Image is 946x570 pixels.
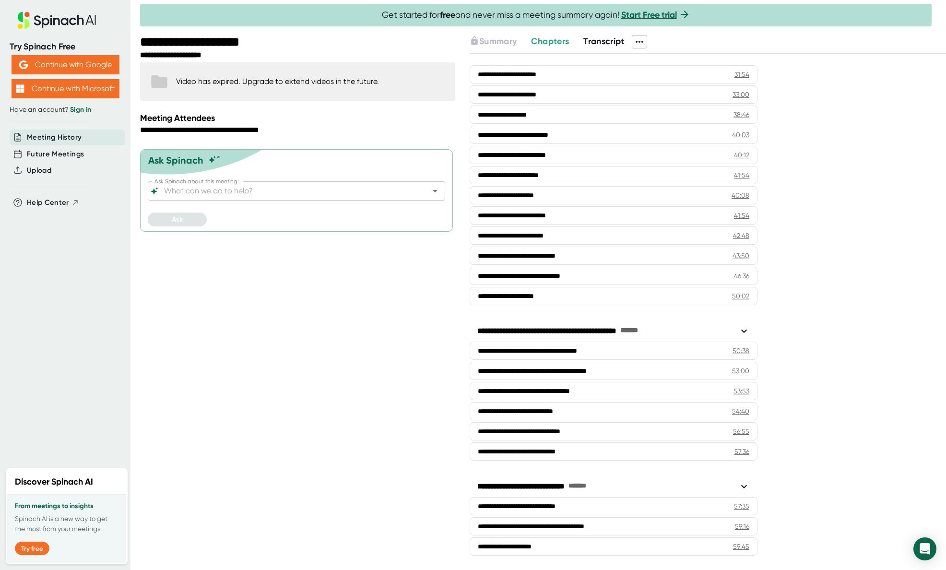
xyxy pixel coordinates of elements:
[15,502,118,510] h3: From meetings to insights
[733,110,749,119] div: 38:46
[734,271,749,281] div: 46:36
[735,522,749,531] div: 59:16
[470,35,517,48] button: Summary
[27,149,84,160] button: Future Meetings
[148,213,207,226] button: Ask
[733,427,749,436] div: 56:55
[382,10,690,21] span: Get started for and never miss a meeting summary again!
[621,10,677,20] a: Start Free trial
[172,215,183,224] span: Ask
[10,106,121,114] div: Have an account?
[70,106,91,114] a: Sign in
[15,542,49,555] button: Try free
[15,475,93,488] h2: Discover Spinach AI
[733,346,749,356] div: 50:38
[732,130,749,140] div: 40:03
[733,90,749,99] div: 33:00
[531,36,569,47] span: Chapters
[733,542,749,551] div: 59:45
[734,211,749,220] div: 41:54
[162,184,414,198] input: What can we do to help?
[12,79,119,98] button: Continue with Microsoft
[148,154,203,166] div: Ask Spinach
[734,447,749,456] div: 57:36
[732,406,749,416] div: 54:40
[583,35,625,48] button: Transcript
[734,70,749,79] div: 31:54
[27,165,51,176] button: Upload
[734,170,749,180] div: 41:54
[583,36,625,47] span: Transcript
[531,35,569,48] button: Chapters
[12,55,119,74] button: Continue with Google
[140,113,458,123] div: Meeting Attendees
[734,150,749,160] div: 40:12
[440,10,455,20] b: free
[732,190,749,200] div: 40:08
[733,386,749,396] div: 53:53
[428,184,442,198] button: Open
[732,291,749,301] div: 50:02
[15,514,118,534] p: Spinach AI is a new way to get the most from your meetings
[10,41,121,52] div: Try Spinach Free
[734,501,749,511] div: 57:35
[732,366,749,376] div: 53:00
[733,231,749,240] div: 42:48
[19,60,28,69] img: Aehbyd4JwY73AAAAAElFTkSuQmCC
[479,36,517,47] span: Summary
[913,537,936,560] div: Open Intercom Messenger
[733,251,749,261] div: 43:50
[176,77,379,86] div: Video has expired. Upgrade to extend videos in the future.
[27,197,69,208] span: Help Center
[27,132,82,143] button: Meeting History
[470,35,531,48] div: Upgrade to access
[27,197,79,208] button: Help Center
